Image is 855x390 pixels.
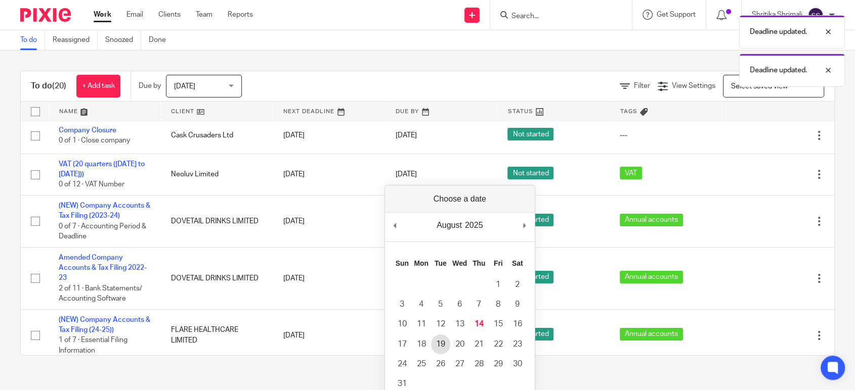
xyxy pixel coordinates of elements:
button: 2 [508,275,527,295]
abbr: Friday [494,259,503,267]
abbr: Monday [414,259,428,267]
a: Email [126,10,143,20]
a: Team [196,10,212,20]
span: (20) [52,82,66,90]
abbr: Saturday [512,259,523,267]
button: 18 [412,334,431,354]
img: svg%3E [807,7,824,23]
td: [DATE] [273,309,386,361]
span: 0 of 7 · Accounting Period & Deadline [59,223,146,240]
div: August [435,218,463,233]
div: 2025 [463,218,485,233]
a: Snoozed [105,30,141,50]
button: 25 [412,354,431,374]
abbr: Thursday [473,259,485,267]
button: 26 [431,354,450,374]
a: Amended Company Accounts & Tax Filing 2022-23 [59,254,147,282]
button: Previous Month [390,218,400,233]
abbr: Wednesday [452,259,467,267]
button: 12 [431,314,450,334]
button: 13 [450,314,469,334]
button: 15 [489,314,508,334]
img: Pixie [20,8,71,22]
button: 1 [489,275,508,295]
button: 7 [469,295,489,314]
td: DOVETAIL DRINKS LIMITED [161,195,273,247]
p: Deadline updated. [750,65,807,75]
span: Annual accounts [620,271,683,283]
a: Reassigned [53,30,98,50]
button: 11 [412,314,431,334]
button: 16 [508,314,527,334]
button: 3 [393,295,412,314]
td: [DATE] [273,154,386,195]
a: Clients [158,10,181,20]
a: VAT (20 quarters ([DATE] to [DATE])) [59,161,145,178]
td: Neoluv Limited [161,154,273,195]
button: 19 [431,334,450,354]
a: Work [94,10,111,20]
span: [DATE] [396,171,417,178]
button: 6 [450,295,469,314]
a: To do [20,30,45,50]
button: 22 [489,334,508,354]
a: + Add task [76,75,120,97]
button: 30 [508,354,527,374]
a: (NEW) Company Accounts & Tax Filing (24-25)) [59,316,150,333]
td: FLARE HEALTHCARE LIMITED [161,309,273,361]
span: 0 of 1 · Close company [59,137,130,144]
span: [DATE] [396,132,417,139]
abbr: Sunday [396,259,409,267]
button: 28 [469,354,489,374]
button: 21 [469,334,489,354]
button: Next Month [520,218,530,233]
span: Select saved view [731,83,788,90]
button: 5 [431,295,450,314]
span: 0 of 12 · VAT Number [59,181,124,188]
abbr: Tuesday [435,259,447,267]
button: 23 [508,334,527,354]
span: VAT [620,167,642,179]
button: 9 [508,295,527,314]
div: --- [620,130,712,140]
td: [DATE] [273,195,386,247]
span: Not started [507,167,553,179]
h1: To do [31,81,66,91]
button: 24 [393,354,412,374]
a: (NEW) Company Accounts & Tax Filing (2023-24) [59,202,150,219]
button: 10 [393,314,412,334]
td: DOVETAIL DRINKS LIMITED [161,247,273,309]
td: [DATE] [273,118,386,154]
a: Reports [228,10,253,20]
p: Due by [139,81,161,91]
button: 20 [450,334,469,354]
span: 2 of 11 · Bank Statements/ Accounting Software [59,285,142,303]
button: 8 [489,295,508,314]
a: Company Closure [59,127,116,134]
button: 29 [489,354,508,374]
span: 1 of 7 · Essential Filing Information [59,337,127,355]
td: [DATE] [273,247,386,309]
button: 27 [450,354,469,374]
span: Annual accounts [620,214,683,226]
a: Done [149,30,174,50]
p: Deadline updated. [750,27,807,37]
span: Not started [507,128,553,140]
button: 4 [412,295,431,314]
button: 17 [393,334,412,354]
span: [DATE] [174,83,195,90]
span: Tags [620,109,637,114]
td: Cask Crusaders Ltd [161,118,273,154]
span: Annual accounts [620,328,683,340]
button: 14 [469,314,489,334]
